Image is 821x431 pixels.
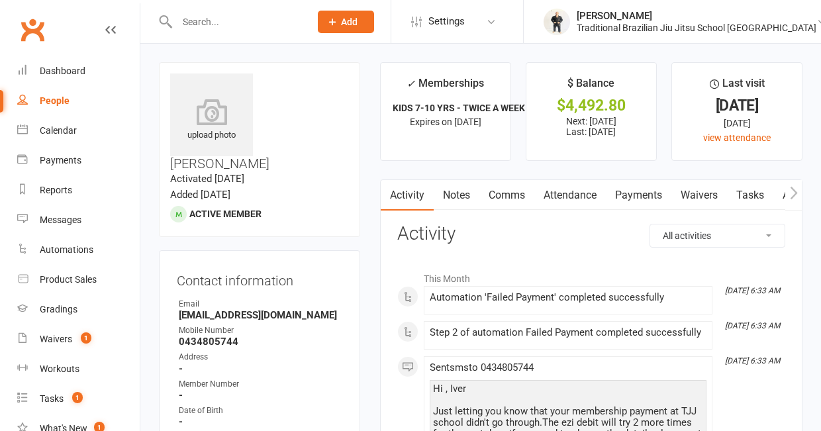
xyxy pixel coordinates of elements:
[381,180,434,211] a: Activity
[567,75,614,99] div: $ Balance
[17,354,140,384] a: Workouts
[17,324,140,354] a: Waivers 1
[81,332,91,344] span: 1
[710,75,765,99] div: Last visit
[17,384,140,414] a: Tasks 1
[434,180,479,211] a: Notes
[40,304,77,314] div: Gradings
[179,363,342,375] strong: -
[179,378,342,391] div: Member Number
[179,324,342,337] div: Mobile Number
[703,132,771,143] a: view attendance
[170,73,349,171] h3: [PERSON_NAME]
[684,99,790,113] div: [DATE]
[538,99,644,113] div: $4,492.80
[430,327,706,338] div: Step 2 of automation Failed Payment completed successfully
[40,215,81,225] div: Messages
[40,95,70,106] div: People
[179,351,342,363] div: Address
[173,13,301,31] input: Search...
[397,224,785,244] h3: Activity
[40,155,81,166] div: Payments
[393,103,525,113] strong: KIDS 7-10 YRS - TWICE A WEEK
[341,17,358,27] span: Add
[577,22,816,34] div: Traditional Brazilian Jiu Jitsu School [GEOGRAPHIC_DATA]
[17,235,140,265] a: Automations
[430,361,534,373] span: Sent sms to 0434805744
[318,11,374,33] button: Add
[17,56,140,86] a: Dashboard
[40,334,72,344] div: Waivers
[40,393,64,404] div: Tasks
[40,244,93,255] div: Automations
[17,86,140,116] a: People
[727,180,773,211] a: Tasks
[534,180,606,211] a: Attendance
[410,117,481,127] span: Expires on [DATE]
[725,356,780,365] i: [DATE] 6:33 AM
[189,209,262,219] span: Active member
[606,180,671,211] a: Payments
[170,173,244,185] time: Activated [DATE]
[179,405,342,417] div: Date of Birth
[725,286,780,295] i: [DATE] 6:33 AM
[17,175,140,205] a: Reports
[179,389,342,401] strong: -
[179,416,342,428] strong: -
[538,116,644,137] p: Next: [DATE] Last: [DATE]
[17,146,140,175] a: Payments
[407,77,415,90] i: ✓
[397,265,785,286] li: This Month
[170,189,230,201] time: Added [DATE]
[430,292,706,303] div: Automation 'Failed Payment' completed successfully
[170,99,253,142] div: upload photo
[479,180,534,211] a: Comms
[407,75,484,99] div: Memberships
[179,309,342,321] strong: [EMAIL_ADDRESS][DOMAIN_NAME]
[17,205,140,235] a: Messages
[16,13,49,46] a: Clubworx
[577,10,816,22] div: [PERSON_NAME]
[177,268,342,288] h3: Contact information
[17,265,140,295] a: Product Sales
[40,363,79,374] div: Workouts
[17,116,140,146] a: Calendar
[40,274,97,285] div: Product Sales
[179,336,342,348] strong: 0434805744
[72,392,83,403] span: 1
[671,180,727,211] a: Waivers
[428,7,465,36] span: Settings
[179,298,342,311] div: Email
[40,66,85,76] div: Dashboard
[725,321,780,330] i: [DATE] 6:33 AM
[17,295,140,324] a: Gradings
[684,116,790,130] div: [DATE]
[40,185,72,195] div: Reports
[40,125,77,136] div: Calendar
[544,9,570,35] img: thumb_image1732515240.png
